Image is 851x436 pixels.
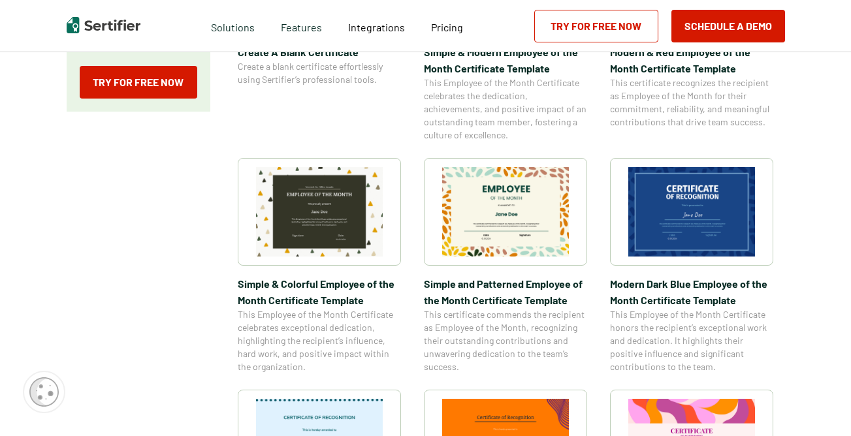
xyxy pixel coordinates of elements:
span: Modern & Red Employee of the Month Certificate Template [610,44,773,76]
span: Simple and Patterned Employee of the Month Certificate Template [424,275,587,308]
img: Sertifier | Digital Credentialing Platform [67,17,140,33]
span: Pricing [431,21,463,33]
img: Simple and Patterned Employee of the Month Certificate Template [442,167,569,257]
span: Solutions [211,18,255,34]
span: Create a blank certificate effortlessly using Sertifier’s professional tools. [238,60,401,86]
img: Modern Dark Blue Employee of the Month Certificate Template [628,167,755,257]
span: Integrations [348,21,405,33]
iframe: Chat Widget [786,373,851,436]
a: Try for Free Now [534,10,658,42]
span: This Employee of the Month Certificate celebrates exceptional dedication, highlighting the recipi... [238,308,401,373]
a: Try for Free Now [80,66,197,99]
span: Simple & Colorful Employee of the Month Certificate Template [238,275,401,308]
a: Pricing [431,18,463,34]
span: This certificate commends the recipient as Employee of the Month, recognizing their outstanding c... [424,308,587,373]
a: Simple and Patterned Employee of the Month Certificate TemplateSimple and Patterned Employee of t... [424,158,587,373]
span: This Employee of the Month Certificate celebrates the dedication, achievements, and positive impa... [424,76,587,142]
span: Simple & Modern Employee of the Month Certificate Template [424,44,587,76]
span: Modern Dark Blue Employee of the Month Certificate Template [610,275,773,308]
img: Cookie Popup Icon [29,377,59,407]
a: Modern Dark Blue Employee of the Month Certificate TemplateModern Dark Blue Employee of the Month... [610,158,773,373]
span: This certificate recognizes the recipient as Employee of the Month for their commitment, reliabil... [610,76,773,129]
span: Features [281,18,322,34]
a: Integrations [348,18,405,34]
button: Schedule a Demo [671,10,785,42]
span: This Employee of the Month Certificate honors the recipient’s exceptional work and dedication. It... [610,308,773,373]
a: Simple & Colorful Employee of the Month Certificate TemplateSimple & Colorful Employee of the Mon... [238,158,401,373]
img: Simple & Colorful Employee of the Month Certificate Template [256,167,383,257]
